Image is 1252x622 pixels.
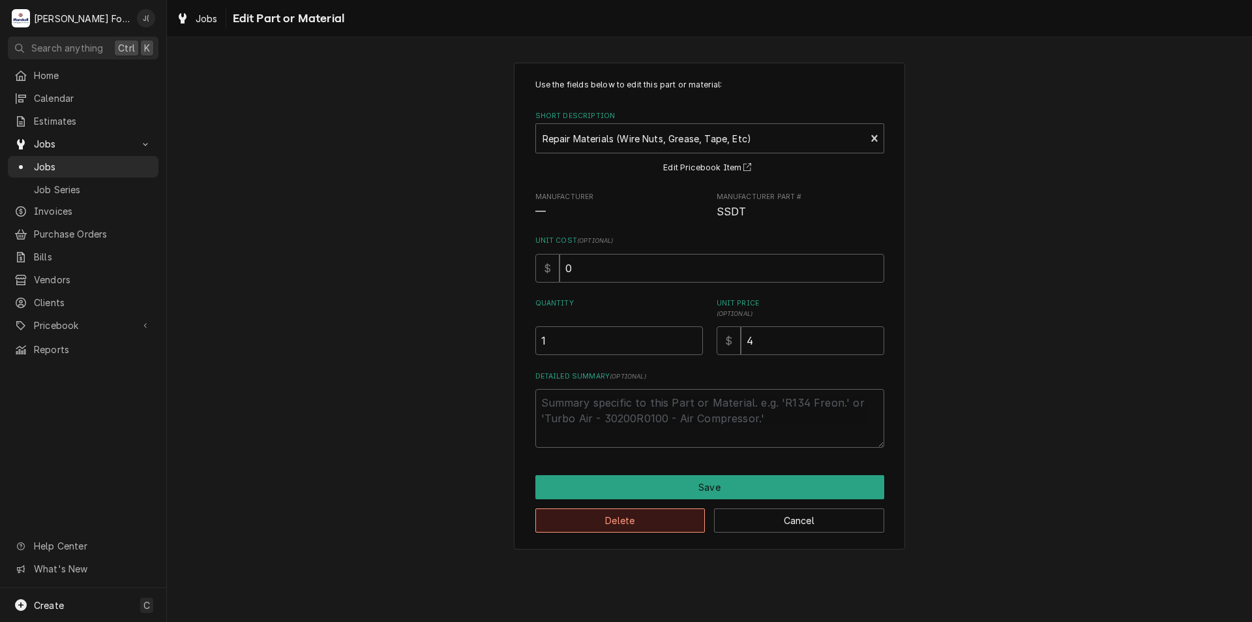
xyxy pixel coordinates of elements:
span: Help Center [34,539,151,553]
span: K [144,41,150,55]
a: Estimates [8,110,158,132]
label: Short Description [535,111,884,121]
a: Jobs [8,156,158,178]
span: ( optional ) [610,373,646,380]
a: Job Series [8,179,158,200]
a: Vendors [8,269,158,290]
span: Vendors [34,273,152,287]
label: Unit Price [717,298,884,319]
div: Jeff Debigare (109)'s Avatar [137,9,155,27]
button: Delete [535,508,706,533]
button: Cancel [714,508,884,533]
span: Clients [34,296,152,309]
button: Search anythingCtrlK [8,37,158,59]
div: Manufacturer Part # [717,192,884,220]
a: Reports [8,339,158,360]
a: Jobs [171,8,223,29]
span: Ctrl [118,41,135,55]
a: Home [8,65,158,86]
button: Save [535,475,884,499]
div: M [12,9,30,27]
span: Create [34,600,64,611]
div: Line Item Create/Update [514,63,905,550]
a: Go to Help Center [8,535,158,557]
span: Job Series [34,183,152,196]
div: Detailed Summary [535,371,884,448]
span: Jobs [34,160,152,174]
span: Invoices [34,204,152,218]
div: Short Description [535,111,884,176]
span: SSDT [717,206,747,218]
a: Go to Jobs [8,133,158,155]
div: Unit Cost [535,236,884,282]
a: Clients [8,292,158,313]
button: Edit Pricebook Item [661,160,758,176]
a: Bills [8,246,158,268]
span: Home [34,69,152,82]
span: Manufacturer [535,204,703,220]
div: $ [535,254,559,283]
div: J( [137,9,155,27]
span: Calendar [34,91,152,105]
span: What's New [34,562,151,576]
span: C [143,599,150,612]
span: Bills [34,250,152,264]
div: Line Item Create/Update Form [535,79,884,448]
div: Marshall Food Equipment Service's Avatar [12,9,30,27]
label: Quantity [535,298,703,319]
span: Jobs [196,12,218,25]
p: Use the fields below to edit this part or material: [535,79,884,91]
span: Pricebook [34,319,132,332]
span: Jobs [34,137,132,151]
div: Button Group Row [535,499,884,533]
a: Invoices [8,200,158,222]
div: Manufacturer [535,192,703,220]
label: Detailed Summary [535,371,884,382]
span: Reports [34,343,152,356]
span: ( optional ) [717,310,753,317]
div: [object Object] [717,298,884,355]
div: Button Group Row [535,475,884,499]
div: [object Object] [535,298,703,355]
span: Manufacturer [535,192,703,202]
a: Purchase Orders [8,223,158,245]
span: Edit Part or Material [229,10,344,27]
a: Go to Pricebook [8,315,158,336]
label: Unit Cost [535,236,884,246]
div: [PERSON_NAME] Food Equipment Service [34,12,130,25]
span: Estimates [34,114,152,128]
span: Search anything [31,41,103,55]
span: Manufacturer Part # [717,204,884,220]
div: $ [717,326,741,355]
span: ( optional ) [577,237,614,244]
span: Purchase Orders [34,227,152,241]
span: Manufacturer Part # [717,192,884,202]
div: Button Group [535,475,884,533]
a: Go to What's New [8,558,158,580]
a: Calendar [8,87,158,109]
span: — [535,206,546,218]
